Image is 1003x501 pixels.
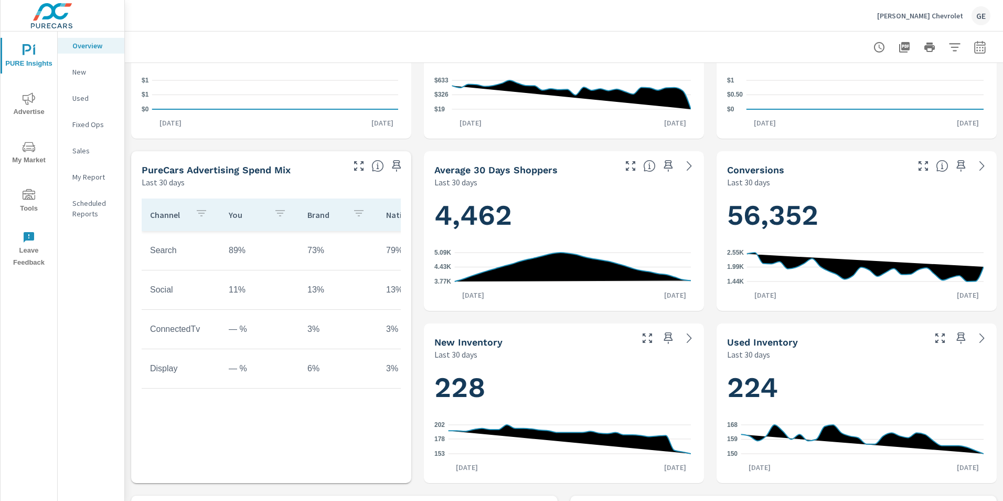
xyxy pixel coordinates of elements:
[58,38,124,54] div: Overview
[434,77,449,84] text: $633
[142,237,220,264] td: Search
[307,210,344,220] p: Brand
[299,237,378,264] td: 73%
[643,160,656,172] span: A rolling 30 day total of daily Shoppers on the dealership website, averaged over the selected da...
[142,176,185,189] p: Last 30 days
[142,91,149,99] text: $1
[434,348,477,361] p: Last 30 days
[220,277,299,303] td: 11%
[727,106,734,113] text: $0
[681,330,698,347] a: See more details in report
[434,421,445,429] text: 202
[58,169,124,185] div: My Report
[58,143,124,159] div: Sales
[953,158,969,174] span: Save this to your personalized report
[4,92,54,118] span: Advertise
[434,106,445,113] text: $19
[657,118,693,128] p: [DATE]
[894,37,915,58] button: "Export Report to PDF"
[378,316,456,342] td: 3%
[142,277,220,303] td: Social
[72,145,116,156] p: Sales
[142,164,291,175] h5: PureCars Advertising Spend Mix
[434,450,445,457] text: 153
[969,37,990,58] button: Select Date Range
[350,158,367,174] button: Make Fullscreen
[919,37,940,58] button: Print Report
[72,40,116,51] p: Overview
[727,164,784,175] h5: Conversions
[660,330,677,347] span: Save this to your personalized report
[949,118,986,128] p: [DATE]
[727,249,744,256] text: 2.55K
[4,44,54,70] span: PURE Insights
[220,237,299,264] td: 89%
[972,6,990,25] div: GE
[681,158,698,174] a: See more details in report
[152,118,189,128] p: [DATE]
[364,118,401,128] p: [DATE]
[727,421,738,429] text: 168
[142,77,149,84] text: $1
[378,237,456,264] td: 79%
[229,210,265,220] p: You
[72,172,116,182] p: My Report
[452,118,489,128] p: [DATE]
[949,462,986,473] p: [DATE]
[915,158,932,174] button: Make Fullscreen
[1,32,57,273] div: nav menu
[378,356,456,382] td: 3%
[747,290,784,300] p: [DATE]
[434,197,693,233] h1: 4,462
[727,278,744,285] text: 1.44K
[727,450,738,457] text: 150
[746,118,783,128] p: [DATE]
[434,370,693,405] h1: 228
[434,176,477,189] p: Last 30 days
[434,264,451,271] text: 4.43K
[150,210,187,220] p: Channel
[58,117,124,132] div: Fixed Ops
[4,189,54,215] span: Tools
[657,462,693,473] p: [DATE]
[58,90,124,106] div: Used
[142,316,220,342] td: ConnectedTv
[953,330,969,347] span: Save this to your personalized report
[727,77,734,84] text: $1
[660,158,677,174] span: Save this to your personalized report
[434,249,451,256] text: 5.09K
[727,436,738,443] text: 159
[4,141,54,166] span: My Market
[727,348,770,361] p: Last 30 days
[72,119,116,130] p: Fixed Ops
[299,356,378,382] td: 6%
[727,176,770,189] p: Last 30 days
[727,264,744,271] text: 1.99K
[220,316,299,342] td: — %
[622,158,639,174] button: Make Fullscreen
[299,277,378,303] td: 13%
[639,330,656,347] button: Make Fullscreen
[72,67,116,77] p: New
[378,277,456,303] td: 13%
[944,37,965,58] button: Apply Filters
[949,290,986,300] p: [DATE]
[388,158,405,174] span: Save this to your personalized report
[974,158,990,174] a: See more details in report
[142,356,220,382] td: Display
[371,160,384,172] span: This table looks at how you compare to the amount of budget you spend per channel as opposed to y...
[386,210,423,220] p: National
[434,337,503,348] h5: New Inventory
[58,64,124,80] div: New
[72,93,116,103] p: Used
[455,290,492,300] p: [DATE]
[58,195,124,222] div: Scheduled Reports
[220,356,299,382] td: — %
[434,164,558,175] h5: Average 30 Days Shoppers
[727,337,798,348] h5: Used Inventory
[449,462,485,473] p: [DATE]
[434,435,445,443] text: 178
[877,11,963,20] p: [PERSON_NAME] Chevrolet
[434,91,449,99] text: $326
[974,330,990,347] a: See more details in report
